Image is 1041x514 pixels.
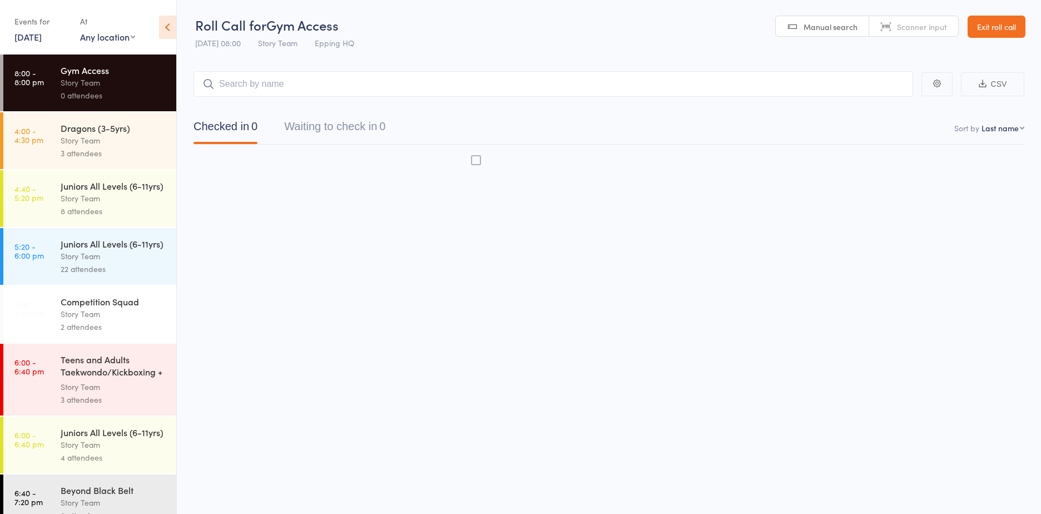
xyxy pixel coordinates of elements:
button: Checked in0 [194,115,257,144]
div: Teens and Adults Taekwondo/Kickboxing + Family Cla... [61,353,167,380]
span: [DATE] 08:00 [195,37,241,48]
div: Story Team [61,192,167,205]
div: Competition Squad [61,295,167,308]
a: 5:20 -6:00 pmJuniors All Levels (6-11yrs)Story Team22 attendees [3,228,176,285]
time: 6:00 - 6:40 pm [14,358,44,375]
div: 2 attendees [61,320,167,333]
div: 0 [379,120,385,132]
div: 0 attendees [61,89,167,102]
div: Any location [80,31,135,43]
time: 4:40 - 5:20 pm [14,184,43,202]
span: Epping HQ [315,37,354,48]
div: Juniors All Levels (6-11yrs) [61,180,167,192]
div: Beyond Black Belt [61,484,167,496]
div: Story Team [61,438,167,451]
div: 4 attendees [61,451,167,464]
span: Gym Access [266,16,339,34]
button: Waiting to check in0 [284,115,385,144]
div: 3 attendees [61,393,167,406]
span: Scanner input [897,21,947,32]
a: 4:40 -5:20 pmJuniors All Levels (6-11yrs)Story Team8 attendees [3,170,176,227]
div: 0 [251,120,257,132]
a: 6:00 -6:40 pmCompetition SquadStory Team2 attendees [3,286,176,343]
div: Story Team [61,250,167,263]
span: Manual search [804,21,857,32]
label: Sort by [954,122,979,134]
div: 22 attendees [61,263,167,275]
a: 6:00 -6:40 pmJuniors All Levels (6-11yrs)Story Team4 attendees [3,417,176,473]
a: [DATE] [14,31,42,43]
time: 4:00 - 4:30 pm [14,126,43,144]
div: Story Team [61,496,167,509]
div: Events for [14,12,69,31]
div: 8 attendees [61,205,167,218]
time: 8:00 - 8:00 pm [14,68,44,86]
div: Story Team [61,380,167,393]
time: 6:00 - 6:40 pm [14,431,44,448]
div: At [80,12,135,31]
a: 6:00 -6:40 pmTeens and Adults Taekwondo/Kickboxing + Family Cla...Story Team3 attendees [3,344,176,416]
input: Search by name [194,71,913,97]
span: Roll Call for [195,16,266,34]
div: Gym Access [61,64,167,76]
time: 5:20 - 6:00 pm [14,242,44,260]
div: Story Team [61,308,167,320]
a: 8:00 -8:00 pmGym AccessStory Team0 attendees [3,55,176,111]
span: Story Team [258,37,298,48]
div: Dragons (3-5yrs) [61,122,167,134]
time: 6:40 - 7:20 pm [14,488,43,506]
div: Last name [981,122,1019,134]
button: CSV [961,72,1024,96]
div: 3 attendees [61,147,167,160]
div: Juniors All Levels (6-11yrs) [61,238,167,250]
time: 6:00 - 6:40 pm [14,300,44,318]
div: Juniors All Levels (6-11yrs) [61,426,167,438]
a: Exit roll call [968,16,1025,38]
div: Story Team [61,134,167,147]
a: 4:00 -4:30 pmDragons (3-5yrs)Story Team3 attendees [3,112,176,169]
div: Story Team [61,76,167,89]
